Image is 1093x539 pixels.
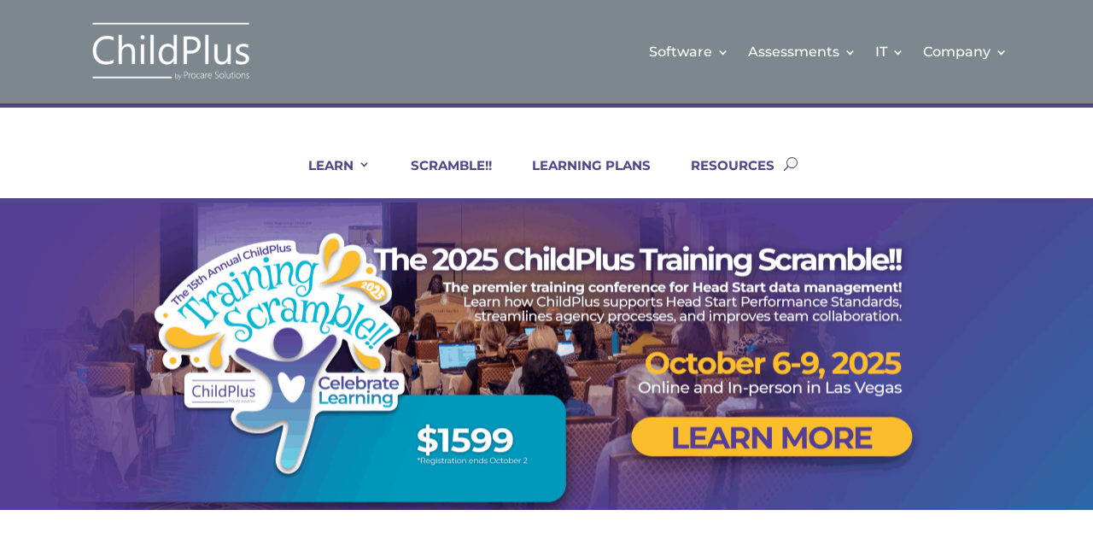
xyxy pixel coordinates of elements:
[748,17,856,86] a: Assessments
[923,17,1008,86] a: Company
[389,157,492,198] a: SCRAMBLE!!
[875,17,904,86] a: IT
[287,157,371,198] a: LEARN
[649,17,729,86] a: Software
[669,157,774,198] a: RESOURCES
[511,157,651,198] a: LEARNING PLANS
